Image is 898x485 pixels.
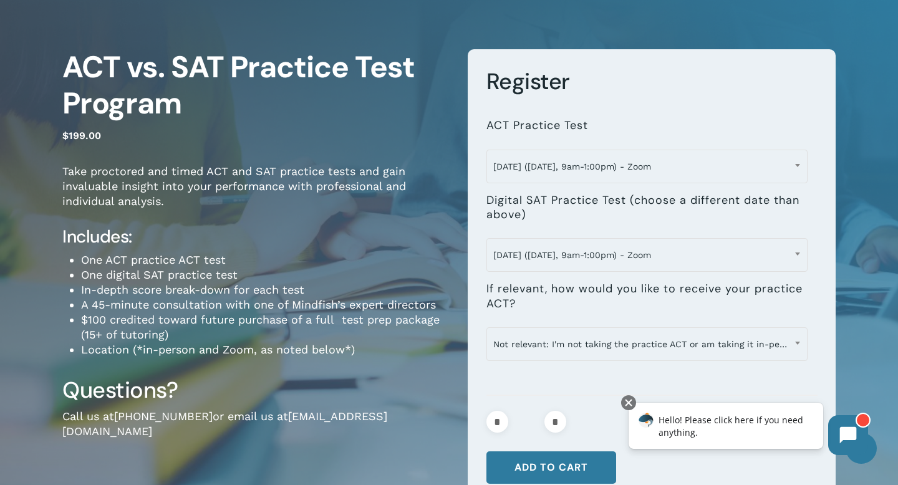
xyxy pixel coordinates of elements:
[486,238,808,272] span: September 20 (Saturday, 9am-1:00pm) - Zoom
[114,410,213,423] a: [PHONE_NUMBER]
[486,67,818,96] h3: Register
[512,411,541,433] input: Product quantity
[62,226,449,248] h4: Includes:
[486,327,808,361] span: Not relevant: I'm not taking the practice ACT or am taking it in-person
[62,49,449,122] h1: ACT vs. SAT Practice Test Program
[62,130,101,142] bdi: 199.00
[81,312,449,342] li: $100 credited toward future purchase of a full test prep package (15+ of tutoring)
[81,267,449,282] li: One digital SAT practice test
[62,164,449,226] p: Take proctored and timed ACT and SAT practice tests and gain invaluable insight into your perform...
[62,130,69,142] span: $
[487,331,807,357] span: Not relevant: I'm not taking the practice ACT or am taking it in-person
[81,297,449,312] li: A 45-minute consultation with one of Mindfish’s expert directors
[62,376,449,405] h3: Questions?
[62,409,449,456] p: Call us at or email us at
[81,342,449,357] li: Location (*in-person and Zoom, as noted below*)
[486,282,808,311] label: If relevant, how would you like to receive your practice ACT?
[81,282,449,297] li: In-depth score break-down for each test
[486,150,808,183] span: September 6 (Saturday, 9am-1:00pm) - Zoom
[486,193,808,223] label: Digital SAT Practice Test (choose a different date than above)
[487,242,807,268] span: September 20 (Saturday, 9am-1:00pm) - Zoom
[81,252,449,267] li: One ACT practice ACT test
[486,451,616,484] button: Add to cart
[616,393,881,468] iframe: Chatbot
[487,153,807,180] span: September 6 (Saturday, 9am-1:00pm) - Zoom
[486,118,588,133] label: ACT Practice Test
